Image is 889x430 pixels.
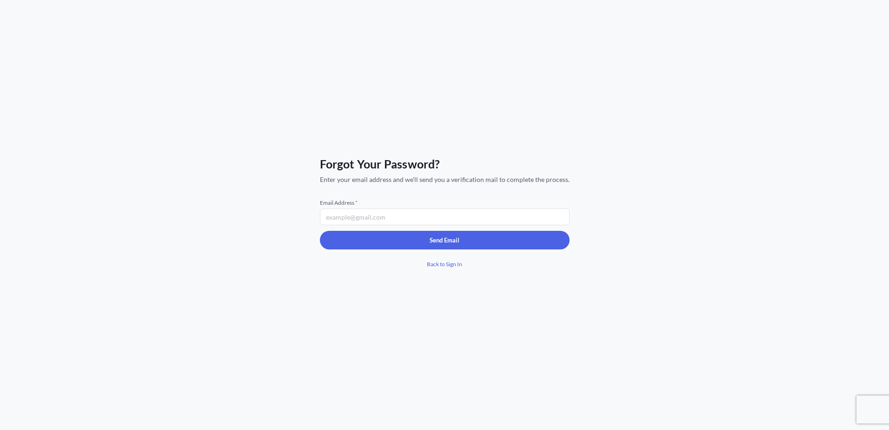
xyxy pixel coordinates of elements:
[320,208,570,225] input: example@gmail.com
[430,235,459,245] p: Send Email
[427,260,462,269] span: Back to Sign In
[320,175,570,184] span: Enter your email address and we'll send you a verification mail to complete the process.
[320,199,570,207] span: Email Address
[320,231,570,249] button: Send Email
[320,156,570,171] span: Forgot Your Password?
[320,255,570,274] a: Back to Sign In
